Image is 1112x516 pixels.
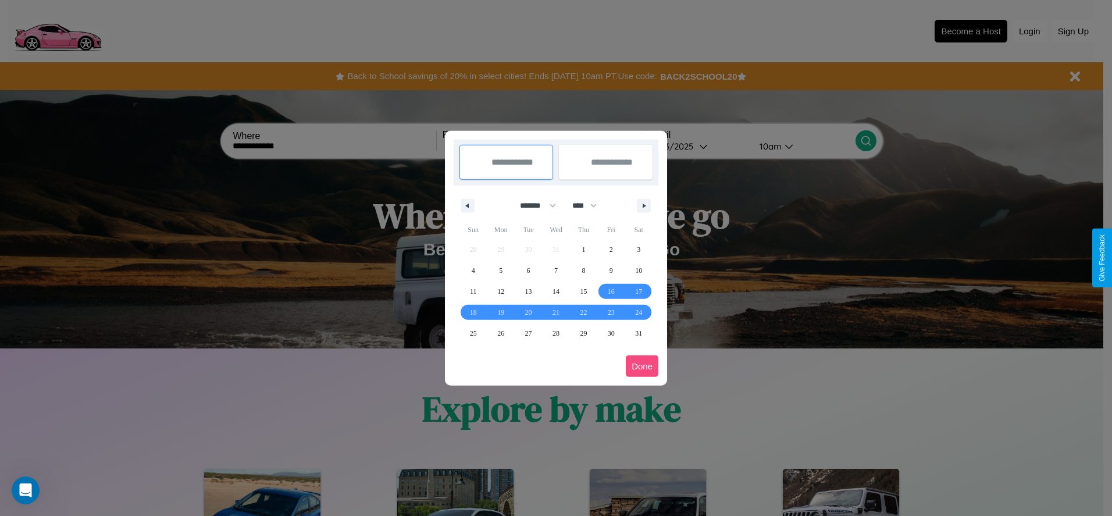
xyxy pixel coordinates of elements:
[525,302,532,323] span: 20
[499,260,502,281] span: 5
[597,323,625,344] button: 30
[487,281,514,302] button: 12
[553,302,559,323] span: 21
[580,302,587,323] span: 22
[580,281,587,302] span: 15
[625,260,653,281] button: 10
[12,476,40,504] iframe: Intercom live chat
[542,260,569,281] button: 7
[459,260,487,281] button: 4
[542,281,569,302] button: 14
[542,302,569,323] button: 21
[625,281,653,302] button: 17
[515,323,542,344] button: 27
[1098,234,1106,282] div: Give Feedback
[553,323,559,344] span: 28
[635,281,642,302] span: 17
[570,302,597,323] button: 22
[582,260,585,281] span: 8
[625,323,653,344] button: 31
[626,355,658,377] button: Done
[597,302,625,323] button: 23
[470,281,477,302] span: 11
[459,302,487,323] button: 18
[570,260,597,281] button: 8
[610,260,613,281] span: 9
[470,323,477,344] span: 25
[497,281,504,302] span: 12
[515,302,542,323] button: 20
[487,302,514,323] button: 19
[608,281,615,302] span: 16
[637,239,640,260] span: 3
[582,239,585,260] span: 1
[570,220,597,239] span: Thu
[542,220,569,239] span: Wed
[580,323,587,344] span: 29
[625,220,653,239] span: Sat
[542,323,569,344] button: 28
[472,260,475,281] span: 4
[470,302,477,323] span: 18
[515,220,542,239] span: Tue
[554,260,558,281] span: 7
[525,323,532,344] span: 27
[597,260,625,281] button: 9
[625,302,653,323] button: 24
[625,239,653,260] button: 3
[608,302,615,323] span: 23
[527,260,530,281] span: 6
[608,323,615,344] span: 30
[597,220,625,239] span: Fri
[635,323,642,344] span: 31
[487,260,514,281] button: 5
[610,239,613,260] span: 2
[487,220,514,239] span: Mon
[553,281,559,302] span: 14
[497,302,504,323] span: 19
[570,239,597,260] button: 1
[635,260,642,281] span: 10
[459,323,487,344] button: 25
[515,281,542,302] button: 13
[597,239,625,260] button: 2
[515,260,542,281] button: 6
[570,281,597,302] button: 15
[525,281,532,302] span: 13
[597,281,625,302] button: 16
[459,281,487,302] button: 11
[635,302,642,323] span: 24
[487,323,514,344] button: 26
[497,323,504,344] span: 26
[459,220,487,239] span: Sun
[570,323,597,344] button: 29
